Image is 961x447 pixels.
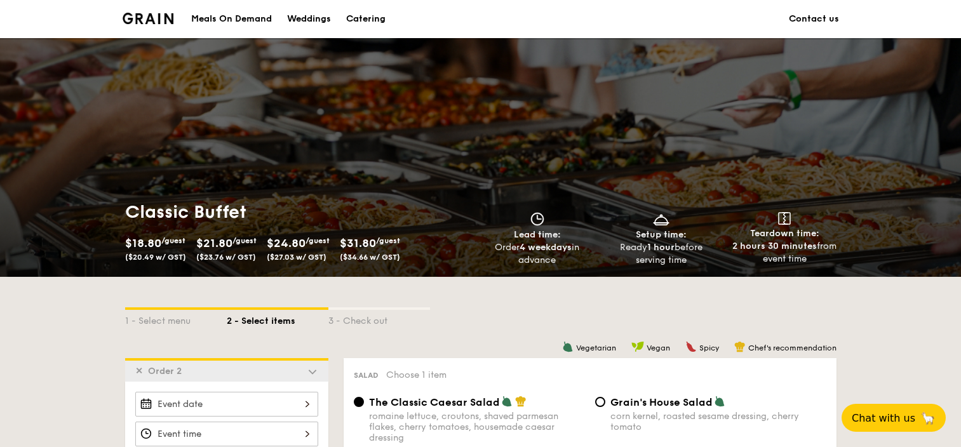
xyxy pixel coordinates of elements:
input: Grain's House Saladcorn kernel, roasted sesame dressing, cherry tomato [595,397,605,407]
span: Vegan [647,344,670,352]
span: ($27.03 w/ GST) [267,253,326,262]
img: icon-vegetarian.fe4039eb.svg [714,396,725,407]
span: ($34.66 w/ GST) [340,253,400,262]
span: /guest [232,236,257,245]
span: /guest [376,236,400,245]
span: Chef's recommendation [748,344,837,352]
a: Logotype [123,13,174,24]
span: $18.80 [125,236,161,250]
img: icon-dish.430c3a2e.svg [652,212,671,226]
span: $21.80 [196,236,232,250]
img: icon-vegan.f8ff3823.svg [631,341,644,352]
span: ✕ [135,366,143,377]
div: corn kernel, roasted sesame dressing, cherry tomato [610,411,826,432]
img: icon-vegetarian.fe4039eb.svg [501,396,513,407]
span: Salad [354,371,379,380]
strong: 2 hours 30 minutes [732,241,817,251]
span: /guest [161,236,185,245]
div: Order in advance [481,241,595,267]
span: Choose 1 item [386,370,447,380]
span: Grain's House Salad [610,396,713,408]
span: Chat with us [852,412,915,424]
img: Grain [123,13,174,24]
input: Event time [135,422,318,446]
img: icon-clock.2db775ea.svg [528,212,547,226]
h1: Classic Buffet [125,201,476,223]
input: The Classic Caesar Saladromaine lettuce, croutons, shaved parmesan flakes, cherry tomatoes, house... [354,397,364,407]
span: Order 2 [143,366,187,377]
div: 1 - Select menu [125,310,227,328]
img: icon-spicy.37a8142b.svg [685,341,697,352]
span: The Classic Caesar Salad [369,396,500,408]
span: /guest [306,236,330,245]
div: Ready before serving time [604,241,718,267]
span: $24.80 [267,236,306,250]
div: 2 - Select items [227,310,328,328]
span: 🦙 [920,411,936,425]
span: Teardown time: [750,228,819,239]
span: $31.80 [340,236,376,250]
img: icon-chef-hat.a58ddaea.svg [515,396,527,407]
span: Lead time: [514,229,561,240]
img: icon-vegetarian.fe4039eb.svg [562,341,574,352]
div: 3 - Check out [328,310,430,328]
img: icon-chef-hat.a58ddaea.svg [734,341,746,352]
span: ($23.76 w/ GST) [196,253,256,262]
div: romaine lettuce, croutons, shaved parmesan flakes, cherry tomatoes, housemade caesar dressing [369,411,585,443]
span: Setup time: [636,229,687,240]
strong: 4 weekdays [520,242,572,253]
img: icon-dropdown.fa26e9f9.svg [307,366,318,377]
span: Vegetarian [576,344,616,352]
span: Spicy [699,344,719,352]
span: ($20.49 w/ GST) [125,253,186,262]
strong: 1 hour [647,242,675,253]
img: icon-teardown.65201eee.svg [778,212,791,225]
div: from event time [728,240,842,265]
input: Event date [135,392,318,417]
button: Chat with us🦙 [842,404,946,432]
